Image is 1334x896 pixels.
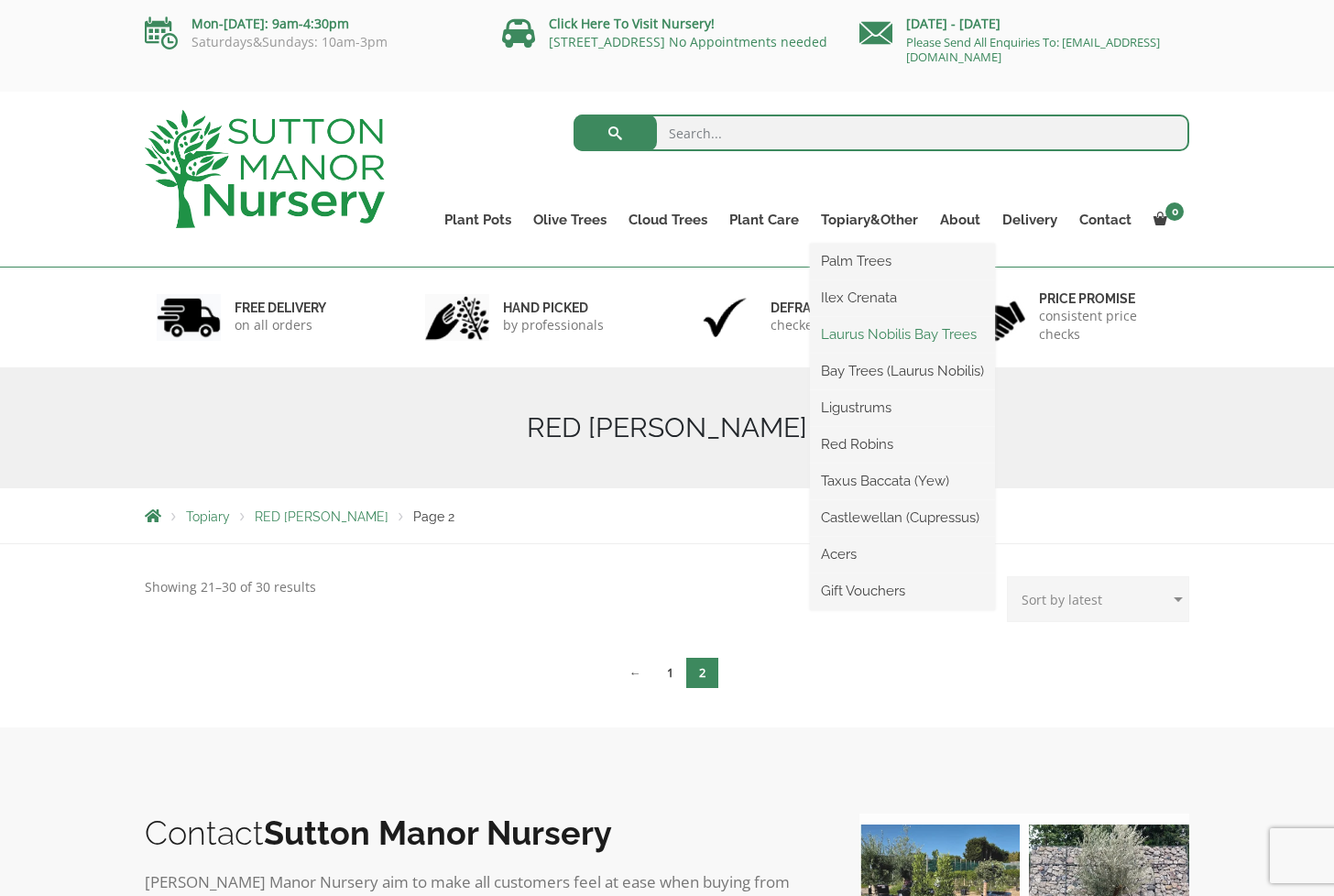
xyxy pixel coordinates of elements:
a: Topiary&Other [810,207,929,233]
nav: Breadcrumbs [145,508,1189,523]
a: Delivery [991,207,1068,233]
a: Red Robins [810,431,995,458]
a: Laurus Nobilis Bay Trees [810,321,995,348]
p: Saturdays&Sundays: 10am-3pm [145,35,475,49]
a: Olive Trees [522,207,618,233]
select: Shop order [1007,576,1189,622]
p: checked & Licensed [771,316,891,334]
a: Page 1 [654,658,686,688]
a: About [929,207,991,233]
a: Please Send All Enquiries To: [EMAIL_ADDRESS][DOMAIN_NAME] [906,34,1160,65]
a: Plant Pots [433,207,522,233]
h6: hand picked [503,300,604,316]
a: Bay Trees (Laurus Nobilis) [810,357,995,385]
p: [DATE] - [DATE] [859,13,1189,35]
a: Plant Care [718,207,810,233]
h6: Price promise [1039,290,1178,307]
a: Castlewellan (Cupressus) [810,504,995,531]
img: 1.jpg [157,294,221,341]
a: [STREET_ADDRESS] No Appointments needed [549,33,827,50]
a: Gift Vouchers [810,577,995,605]
img: 3.jpg [693,294,757,341]
a: 0 [1143,207,1189,233]
a: Contact [1068,207,1143,233]
a: Taxus Baccata (Yew) [810,467,995,495]
p: by professionals [503,316,604,334]
span: Page 2 [686,658,718,688]
h6: FREE DELIVERY [235,300,326,316]
nav: Product Pagination [145,657,1189,695]
a: Acers [810,541,995,568]
h2: Contact [145,814,823,852]
a: Cloud Trees [618,207,718,233]
a: RED [PERSON_NAME] [255,509,388,524]
span: 0 [1165,202,1184,221]
a: Palm Trees [810,247,995,275]
img: 2.jpg [425,294,489,341]
p: consistent price checks [1039,307,1178,344]
a: ← [617,658,654,688]
img: logo [145,110,385,228]
a: Ilex Crenata [810,284,995,311]
a: Topiary [186,509,230,524]
a: Ligustrums [810,394,995,421]
b: Sutton Manor Nursery [264,814,612,852]
span: Page 2 [413,509,454,524]
h6: Defra approved [771,300,891,316]
h1: RED [PERSON_NAME] [145,411,1189,444]
p: Mon-[DATE]: 9am-4:30pm [145,13,475,35]
a: Click Here To Visit Nursery! [549,15,715,32]
input: Search... [574,115,1190,151]
p: on all orders [235,316,326,334]
p: Showing 21–30 of 30 results [145,576,316,598]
